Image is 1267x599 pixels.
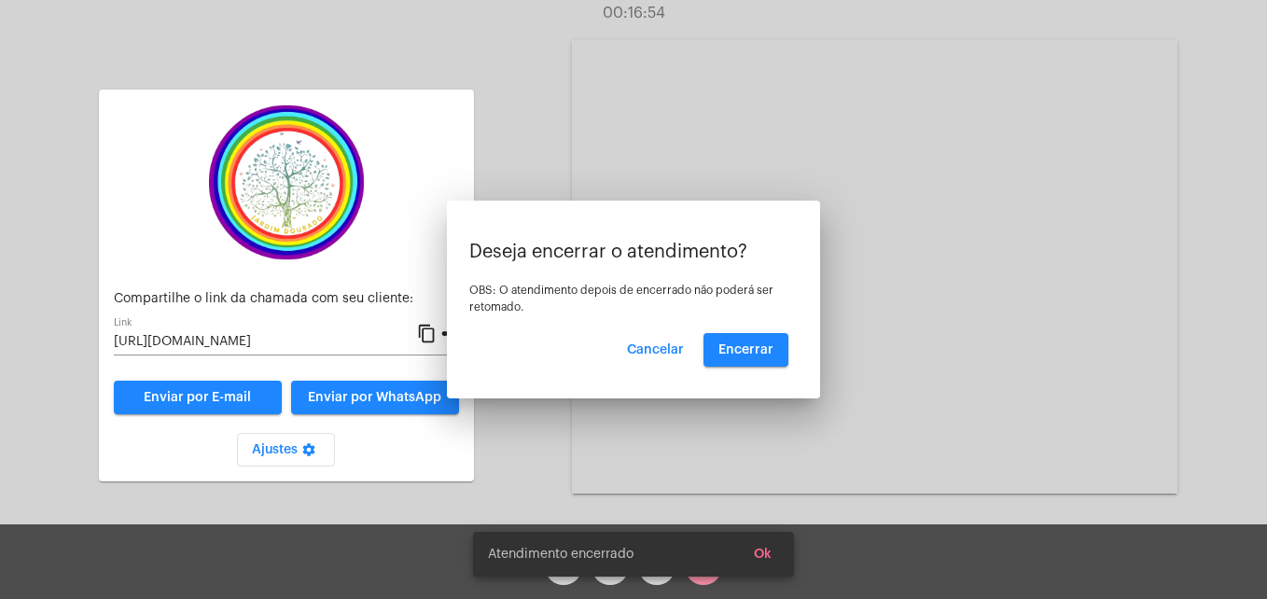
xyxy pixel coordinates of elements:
button: Encerrar [703,333,788,367]
p: Deseja encerrar o atendimento? [469,242,798,262]
mat-icon: share [439,323,459,345]
span: Encerrar [718,343,773,356]
span: Ok [754,548,772,561]
mat-icon: content_copy [417,323,437,345]
img: c337f8d0-2252-6d55-8527-ab50248c0d14.png [193,104,380,260]
span: Enviar por E-mail [144,391,251,404]
span: Cancelar [627,343,684,356]
span: Enviar por WhatsApp [308,391,441,404]
mat-icon: settings [298,442,320,465]
button: Cancelar [612,333,699,367]
p: Compartilhe o link da chamada com seu cliente: [114,292,459,306]
span: Ajustes [252,443,320,456]
span: 00:16:54 [603,6,665,21]
span: Atendimento encerrado [488,545,633,564]
span: OBS: O atendimento depois de encerrado não poderá ser retomado. [469,285,773,313]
